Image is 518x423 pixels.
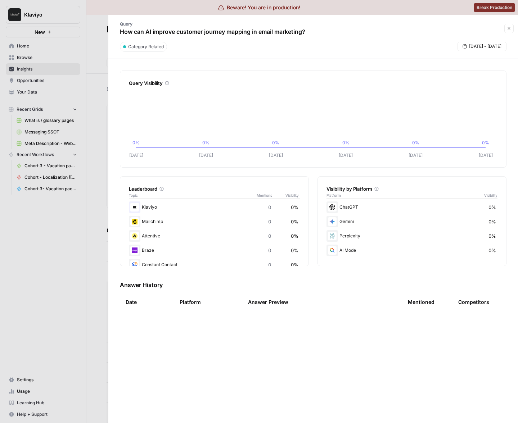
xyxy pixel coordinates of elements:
img: d03zj4el0aa7txopwdneenoutvcu [130,203,139,211]
tspan: 0% [482,140,489,145]
img: n07qf5yuhemumpikze8icgz1odva [130,232,139,240]
span: 0% [488,232,496,240]
tspan: [DATE] [199,153,213,158]
tspan: 0% [342,140,350,145]
div: Mailchimp [129,216,300,227]
tspan: 0% [272,140,279,145]
span: 0% [291,232,298,240]
button: [DATE] - [DATE] [458,42,506,51]
div: Answer Preview [248,292,396,312]
div: Mentioned [408,292,434,312]
span: 0 [268,218,271,225]
img: pg21ys236mnd3p55lv59xccdo3xy [130,217,139,226]
span: 0% [291,247,298,254]
span: 0% [291,218,298,225]
div: Leaderboard [129,185,300,192]
span: Visibility [484,192,497,198]
div: Competitors [458,299,489,306]
p: Query [120,21,305,27]
tspan: [DATE] [478,153,492,158]
div: Perplexity [326,230,497,242]
tspan: 0% [202,140,210,145]
h3: Answer History [120,281,506,289]
span: 0 [268,204,271,211]
img: 3j9qnj2pq12j0e9szaggu3i8lwoi [130,246,139,255]
span: [DATE] - [DATE] [469,43,501,50]
tspan: 0% [412,140,419,145]
p: How can AI improve customer journey mapping in email marketing? [120,27,305,36]
div: Visibility by Platform [326,185,497,192]
div: Constant Contact [129,259,300,270]
span: Category Related [128,44,164,50]
span: 0 [268,232,271,240]
span: 0 [268,247,271,254]
tspan: 0% [132,140,140,145]
div: Date [126,292,137,312]
div: Attentive [129,230,300,242]
div: Braze [129,245,300,256]
span: 0 [268,261,271,268]
div: AI Mode [326,245,497,256]
span: Visibility [285,192,300,198]
tspan: [DATE] [129,153,143,158]
span: 0% [488,204,496,211]
div: Gemini [326,216,497,227]
img: rg202btw2ktor7h9ou5yjtg7epnf [130,260,139,269]
div: ChatGPT [326,201,497,213]
span: 0% [291,261,298,268]
div: Platform [180,292,201,312]
span: 0% [488,218,496,225]
div: Query Visibility [129,79,497,87]
span: Mentions [257,192,285,198]
span: Topic [129,192,257,198]
span: 0% [291,204,298,211]
span: 0% [488,247,496,254]
span: Platform [326,192,341,198]
tspan: [DATE] [339,153,353,158]
tspan: [DATE] [269,153,283,158]
tspan: [DATE] [409,153,423,158]
div: Klaviyo [129,201,300,213]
